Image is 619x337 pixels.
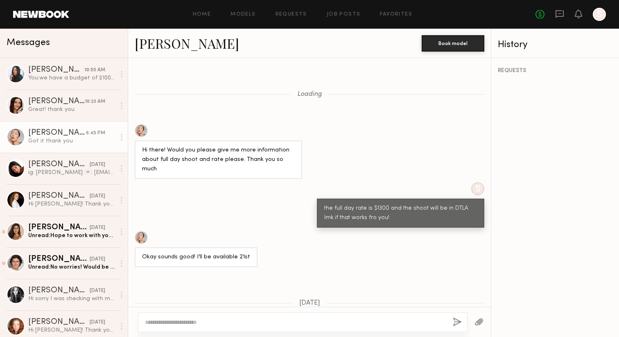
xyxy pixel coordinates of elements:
div: 10:55 AM [84,66,105,74]
a: Book model [422,39,484,46]
a: Job Posts [327,12,361,17]
a: [PERSON_NAME] [135,34,239,52]
div: Hi there! Would you please give me more information about full day shoot and rate please. Thank y... [142,146,295,174]
a: Favorites [380,12,412,17]
span: Loading [297,91,322,98]
div: [DATE] [90,319,105,326]
div: Unread: Hope to work with you in the future 🤍 [28,232,115,240]
button: Book model [422,35,484,52]
div: Okay sounds good! I’ll be available 21st [142,253,250,262]
div: Hi [PERSON_NAME]! Thank you so much for reaching out. I have so many bookings coming in that I’m ... [28,326,115,334]
a: Home [193,12,211,17]
a: S [593,8,606,21]
div: [PERSON_NAME] [28,97,85,106]
div: You: we have a budget of $1000 for the day. does that work for you? [28,74,115,82]
div: [DATE] [90,287,105,295]
div: [PERSON_NAME] [28,318,90,326]
div: [DATE] [90,161,105,169]
div: Hi sorry I was checking with my agent about availability. I’m not sure I can do it for that low o... [28,295,115,303]
div: [DATE] [90,224,105,232]
div: [PERSON_NAME] [28,192,90,200]
a: Models [230,12,255,17]
div: [PERSON_NAME] [28,129,86,137]
div: Great! thank you [28,106,115,113]
div: [PERSON_NAME] [28,287,90,295]
div: [PERSON_NAME] [28,161,90,169]
div: ig: [PERSON_NAME] 💌: [EMAIL_ADDRESS][DOMAIN_NAME] [28,169,115,176]
div: Unread: No worries! Would be great to work together on something else in the future. Thanks for l... [28,263,115,271]
div: History [498,40,612,50]
div: [DATE] [90,192,105,200]
div: REQUESTS [498,68,612,74]
div: [DATE] [90,256,105,263]
div: Hi [PERSON_NAME]! Thank you for reaching out I just got access back to my newbook! I’m currently ... [28,200,115,208]
div: [PERSON_NAME] [28,66,84,74]
div: 6:45 PM [86,129,105,137]
div: 10:23 AM [85,98,105,106]
div: the full day rate is $1300 and the shoot will be in DTLA lmk if that works fro you! [324,204,477,223]
div: [PERSON_NAME] [28,224,90,232]
div: Got it thank you [28,137,115,145]
a: Requests [276,12,307,17]
span: [DATE] [299,300,320,307]
span: Messages [7,38,50,47]
div: [PERSON_NAME] [28,255,90,263]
